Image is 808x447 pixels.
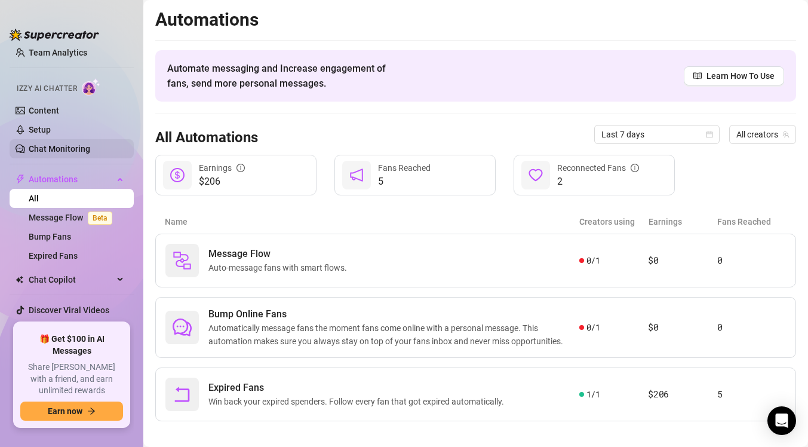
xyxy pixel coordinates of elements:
[208,322,579,348] span: Automatically message fans the moment fans come online with a personal message. This automation m...
[208,307,579,322] span: Bump Online Fans
[199,161,245,174] div: Earnings
[693,72,702,80] span: read
[648,387,717,402] article: $206
[208,395,509,408] span: Win back your expired spenders. Follow every fan that got expired automatically.
[579,215,649,228] article: Creators using
[717,215,787,228] article: Fans Reached
[717,387,786,402] article: 5
[167,61,397,91] span: Automate messaging and Increase engagement of fans, send more personal messages.
[208,261,352,274] span: Auto-message fans with smart flows.
[165,215,579,228] article: Name
[706,69,775,82] span: Learn How To Use
[173,385,192,404] span: rollback
[29,144,90,154] a: Chat Monitoring
[529,168,543,182] span: heart
[29,270,113,289] span: Chat Copilot
[557,161,639,174] div: Reconnected Fans
[378,163,431,173] span: Fans Reached
[378,174,431,189] span: 5
[349,168,364,182] span: notification
[208,247,352,261] span: Message Flow
[173,251,192,270] img: svg%3e
[648,320,717,335] article: $0
[199,174,245,189] span: $206
[82,78,100,96] img: AI Chatter
[173,318,192,337] span: comment
[155,128,258,148] h3: All Automations
[29,251,78,261] a: Expired Fans
[717,320,786,335] article: 0
[87,407,96,415] span: arrow-right
[16,275,23,284] img: Chat Copilot
[29,213,117,222] a: Message FlowBeta
[10,29,99,41] img: logo-BBDzfeDw.svg
[29,125,51,134] a: Setup
[631,164,639,172] span: info-circle
[170,168,185,182] span: dollar
[17,83,77,94] span: Izzy AI Chatter
[648,253,717,268] article: $0
[20,362,123,397] span: Share [PERSON_NAME] with a friend, and earn unlimited rewards
[586,388,600,401] span: 1 / 1
[586,321,600,334] span: 0 / 1
[601,125,712,143] span: Last 7 days
[208,381,509,395] span: Expired Fans
[557,174,639,189] span: 2
[767,406,796,435] div: Open Intercom Messenger
[717,253,786,268] article: 0
[586,254,600,267] span: 0 / 1
[236,164,245,172] span: info-circle
[88,212,112,225] span: Beta
[29,305,109,315] a: Discover Viral Videos
[684,66,784,85] a: Learn How To Use
[48,406,82,416] span: Earn now
[155,8,796,31] h2: Automations
[706,131,713,138] span: calendar
[29,48,87,57] a: Team Analytics
[29,170,113,189] span: Automations
[20,402,123,421] button: Earn nowarrow-right
[649,215,718,228] article: Earnings
[29,106,59,115] a: Content
[736,125,789,143] span: All creators
[29,232,71,241] a: Bump Fans
[16,174,25,184] span: thunderbolt
[29,194,39,203] a: All
[782,131,789,138] span: team
[20,333,123,357] span: 🎁 Get $100 in AI Messages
